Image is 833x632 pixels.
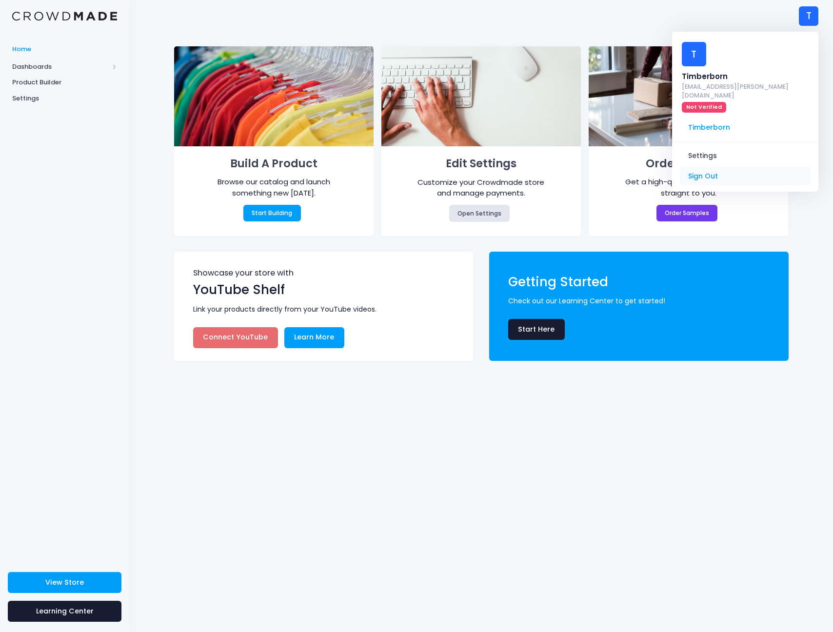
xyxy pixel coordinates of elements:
[204,177,343,198] div: Browse our catalog and launch something new [DATE].
[799,6,818,26] div: T
[682,42,706,66] div: T
[508,296,774,306] span: Check out our Learning Center to get started!
[603,154,774,174] h1: Order Samples
[682,71,809,82] div: Timberborn
[656,205,718,221] a: Order Samples
[680,167,811,185] a: Sign Out
[682,82,809,113] a: [EMAIL_ADDRESS][PERSON_NAME][DOMAIN_NAME] Not Verified
[412,177,551,199] div: Customize your Crowdmade store and manage payments.
[12,94,117,103] span: Settings
[193,304,459,315] span: Link your products directly from your YouTube videos.
[45,577,84,587] span: View Store
[12,12,117,21] img: Logo
[12,44,117,54] span: Home
[36,606,94,616] span: Learning Center
[284,327,344,348] a: Learn More
[680,118,811,137] span: Timberborn
[508,273,608,291] span: Getting Started
[508,319,565,340] a: Start Here
[619,177,758,198] div: Get a high-quality sample shipped straight to you.
[449,205,510,221] a: Open Settings
[193,327,278,348] a: Connect YouTube
[188,154,359,174] h1: Build A Product
[243,205,301,221] a: Start Building
[12,62,109,72] span: Dashboards
[680,147,811,165] a: Settings
[396,154,567,174] h1: Edit Settings
[682,102,727,113] span: Not Verified
[8,601,121,622] a: Learning Center
[12,78,117,87] span: Product Builder
[193,269,456,280] span: Showcase your store with
[8,572,121,593] a: View Store
[193,281,285,298] span: YouTube Shelf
